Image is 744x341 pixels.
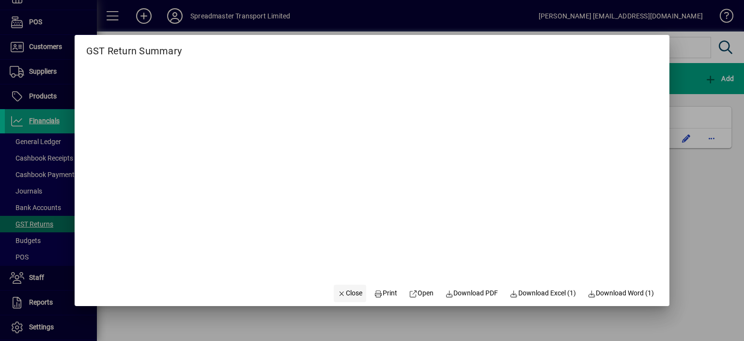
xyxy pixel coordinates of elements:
button: Download Word (1) [584,285,658,302]
button: Close [334,285,367,302]
span: Close [338,288,363,298]
span: Open [409,288,434,298]
span: Download Word (1) [588,288,654,298]
a: Download PDF [441,285,502,302]
span: Download Excel (1) [510,288,576,298]
span: Download PDF [445,288,498,298]
span: Print [374,288,398,298]
button: Download Excel (1) [506,285,580,302]
a: Open [405,285,437,302]
button: Print [370,285,401,302]
h2: GST Return Summary [75,35,194,59]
